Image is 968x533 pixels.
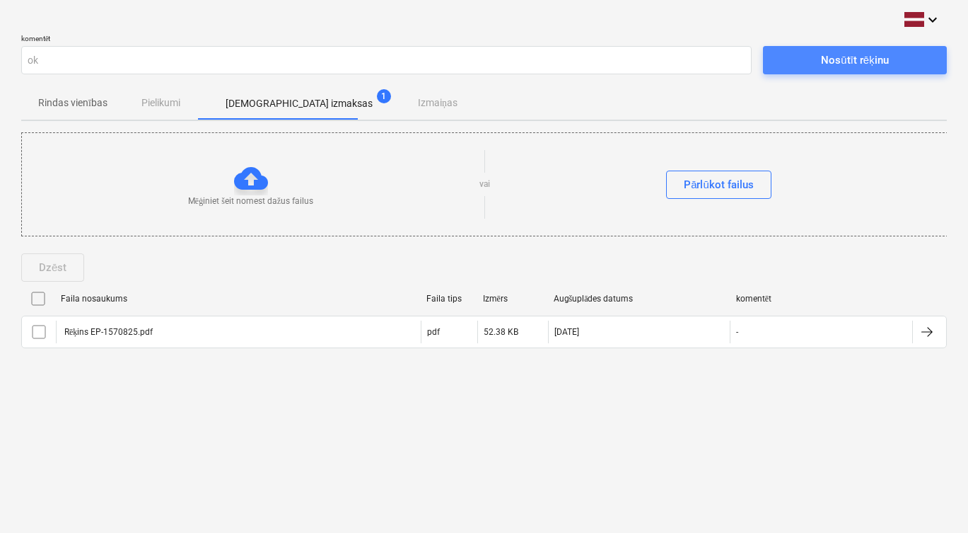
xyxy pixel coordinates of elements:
span: 1 [377,89,391,103]
button: Pārlūkot failus [666,171,771,199]
div: 52.38 KB [484,327,518,337]
div: [DATE] [554,327,579,337]
div: Faila tips [426,294,472,304]
div: komentēt [736,294,907,304]
p: vai [479,178,490,190]
button: Nosūtīt rēķinu [763,46,947,74]
div: Pārlūkot failus [684,176,754,194]
div: Augšuplādes datums [554,294,725,304]
div: - [736,327,738,337]
p: [DEMOGRAPHIC_DATA] izmaksas [226,96,373,111]
div: Mēģiniet šeit nomest dažus failusvaiPārlūkot failus [21,132,948,236]
p: Mēģiniet šeit nomest dažus failus [188,195,313,207]
div: pdf [427,327,440,337]
div: Izmērs [483,294,542,304]
div: Nosūtīt rēķinu [821,51,888,69]
div: Rēķins EP-1570825.pdf [62,327,153,338]
p: Rindas vienības [38,96,107,110]
p: komentēt [21,34,752,46]
i: keyboard_arrow_down [924,11,941,28]
div: Faila nosaukums [61,294,415,304]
